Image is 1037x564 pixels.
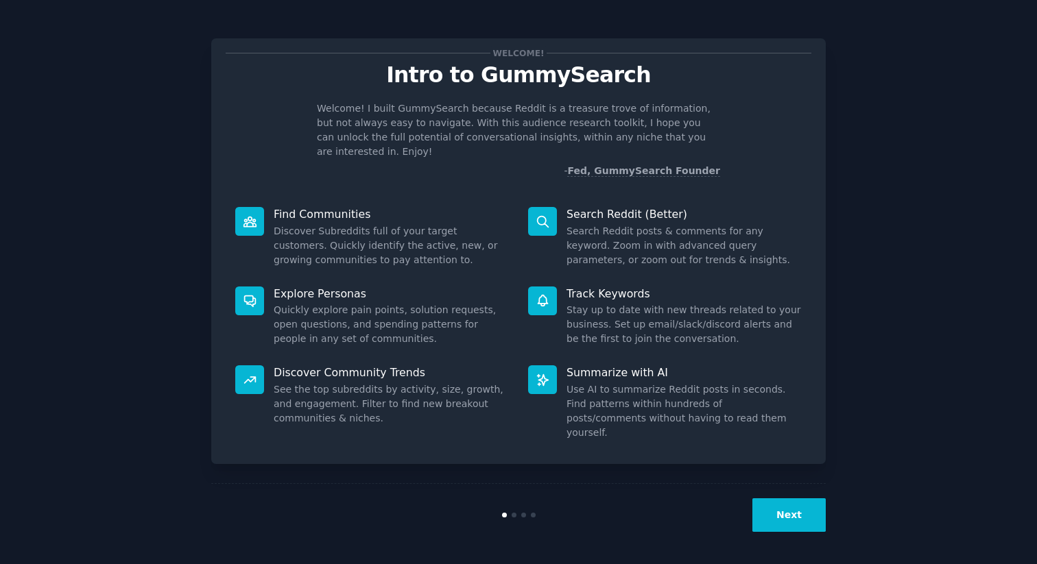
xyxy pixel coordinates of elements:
p: Welcome! I built GummySearch because Reddit is a treasure trove of information, but not always ea... [317,101,720,159]
p: Track Keywords [567,286,802,301]
p: Explore Personas [274,286,509,301]
dd: Search Reddit posts & comments for any keyword. Zoom in with advanced query parameters, or zoom o... [567,224,802,267]
a: Fed, GummySearch Founder [567,165,720,177]
dd: Stay up to date with new threads related to your business. Set up email/slack/discord alerts and ... [567,303,802,346]
p: Find Communities [274,207,509,221]
dd: See the top subreddits by activity, size, growth, and engagement. Filter to find new breakout com... [274,382,509,426]
span: Welcome! [490,46,547,60]
dd: Discover Subreddits full of your target customers. Quickly identify the active, new, or growing c... [274,224,509,267]
dd: Quickly explore pain points, solution requests, open questions, and spending patterns for people ... [274,303,509,346]
p: Search Reddit (Better) [567,207,802,221]
p: Discover Community Trends [274,365,509,380]
dd: Use AI to summarize Reddit posts in seconds. Find patterns within hundreds of posts/comments with... [567,382,802,440]
button: Next [752,498,826,532]
div: - [564,164,720,178]
p: Summarize with AI [567,365,802,380]
p: Intro to GummySearch [226,63,811,87]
